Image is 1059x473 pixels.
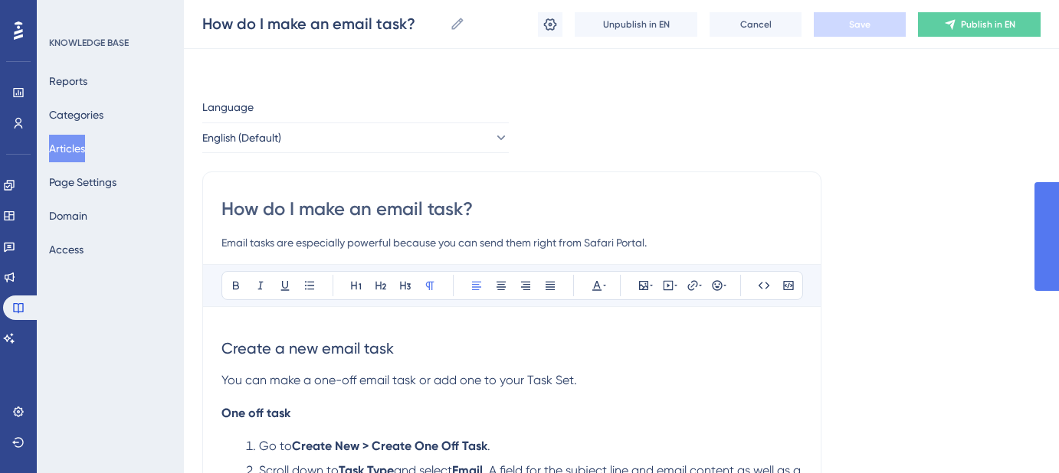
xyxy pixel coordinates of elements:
[710,12,802,37] button: Cancel
[49,202,87,230] button: Domain
[221,197,802,221] input: Article Title
[292,439,487,453] strong: Create New > Create One Off Task
[221,406,290,420] span: One off task
[49,168,116,196] button: Page Settings
[849,18,870,31] span: Save
[202,129,281,147] span: English (Default)
[221,373,577,387] span: You can make a one-off email task or add one to your Task Set.
[575,12,697,37] button: Unpublish in EN
[49,135,85,162] button: Articles
[961,18,1015,31] span: Publish in EN
[202,122,509,153] button: English (Default)
[49,236,84,263] button: Access
[487,439,490,453] span: .
[49,67,87,95] button: Reports
[221,233,802,252] input: Article Description
[603,18,670,31] span: Unpublish in EN
[202,98,254,116] span: Language
[740,18,772,31] span: Cancel
[259,439,292,453] span: Go to
[918,12,1041,37] button: Publish in EN
[814,12,906,37] button: Save
[49,37,129,49] div: KNOWLEDGE BASE
[995,413,1041,458] iframe: UserGuiding AI Assistant Launcher
[221,339,394,357] span: Create a new email task
[202,13,444,34] input: Article Name
[49,101,103,129] button: Categories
